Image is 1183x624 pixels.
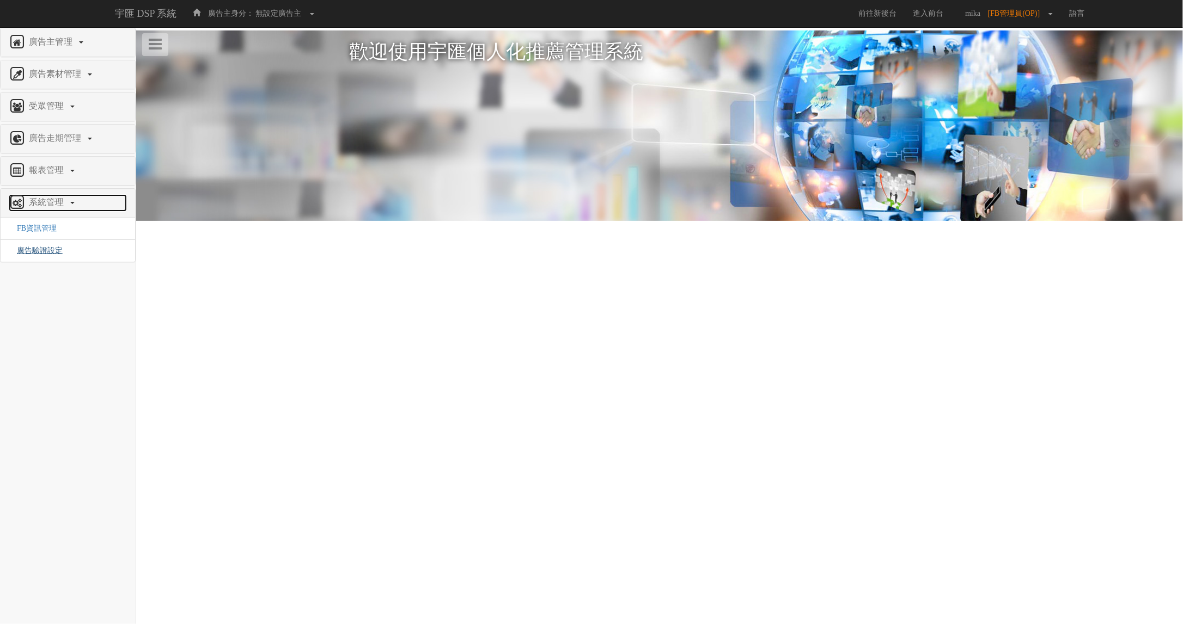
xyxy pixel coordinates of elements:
span: 廣告素材管理 [26,69,87,78]
a: 受眾管理 [9,98,127,115]
a: 廣告素材管理 [9,66,127,83]
span: 報表管理 [26,165,69,175]
a: 系統管理 [9,194,127,212]
a: 廣告主管理 [9,34,127,51]
span: [FB管理員(OP)] [988,9,1046,17]
span: 廣告主管理 [26,37,78,46]
a: 報表管理 [9,162,127,180]
span: 廣告主身分： [208,9,254,17]
span: 廣告走期管理 [26,133,87,143]
span: 無設定廣告主 [255,9,301,17]
span: 受眾管理 [26,101,69,110]
span: 系統管理 [26,197,69,207]
a: FB資訊管理 [9,224,57,232]
a: 廣告驗證設定 [9,246,63,255]
a: 廣告走期管理 [9,130,127,147]
span: mika [960,9,986,17]
h1: 歡迎使用宇匯個人化推薦管理系統 [349,41,970,63]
